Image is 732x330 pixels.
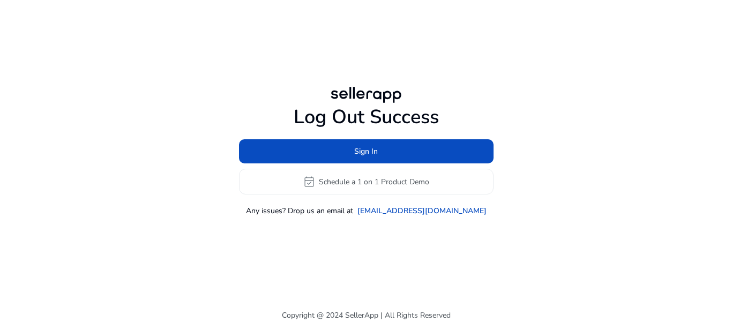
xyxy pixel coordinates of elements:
p: Any issues? Drop us an email at [246,205,353,216]
button: Sign In [239,139,494,163]
span: event_available [303,175,316,188]
a: [EMAIL_ADDRESS][DOMAIN_NAME] [357,205,487,216]
h1: Log Out Success [239,106,494,129]
span: Sign In [354,146,378,157]
button: event_availableSchedule a 1 on 1 Product Demo [239,169,494,194]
